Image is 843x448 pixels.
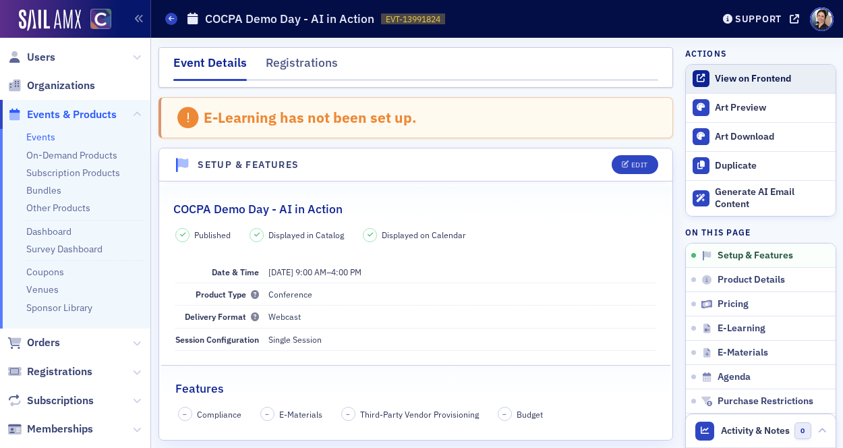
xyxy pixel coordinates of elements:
[686,94,836,122] a: Art Preview
[279,408,322,420] span: E-Materials
[718,395,813,408] span: Purchase Restrictions
[295,267,326,277] time: 9:00 AM
[502,410,506,419] span: –
[715,102,828,114] div: Art Preview
[27,50,55,65] span: Users
[268,311,301,322] span: Webcast
[686,151,836,180] button: Duplicate
[386,13,440,25] span: EVT-13991824
[382,229,466,241] span: Displayed on Calendar
[19,9,81,31] img: SailAMX
[183,410,187,419] span: –
[194,229,231,241] span: Published
[810,7,834,31] span: Profile
[715,73,828,85] div: View on Frontend
[715,131,828,143] div: Art Download
[685,47,727,59] h4: Actions
[26,131,55,143] a: Events
[715,186,828,210] div: Generate AI Email Content
[718,250,793,262] span: Setup & Features
[27,393,94,408] span: Subscriptions
[360,408,479,420] span: Third-Party Vendor Provisioning
[7,422,93,437] a: Memberships
[268,267,293,277] span: [DATE]
[718,371,751,383] span: Agenda
[26,149,117,161] a: On-Demand Products
[718,274,785,286] span: Product Details
[612,155,658,174] button: Edit
[268,229,344,241] span: Displayed in Catalog
[686,180,836,217] button: Generate AI Email Content
[7,50,55,65] a: Users
[721,424,790,438] span: Activity & Notes
[266,54,338,79] div: Registrations
[204,109,417,126] div: E-Learning has not been set up.
[686,65,836,93] a: View on Frontend
[27,422,93,437] span: Memberships
[197,408,241,420] span: Compliance
[794,422,811,439] span: 0
[26,283,59,296] a: Venues
[212,267,259,277] span: Date & Time
[517,408,543,420] span: Budget
[26,243,103,255] a: Survey Dashboard
[7,78,95,93] a: Organizations
[175,334,259,345] span: Session Configuration
[205,11,374,27] h1: COCPA Demo Day - AI in Action
[26,167,120,179] a: Subscription Products
[198,158,299,172] h4: Setup & Features
[686,122,836,151] a: Art Download
[27,364,92,379] span: Registrations
[718,347,768,359] span: E-Materials
[26,184,61,196] a: Bundles
[718,298,749,310] span: Pricing
[331,267,361,277] time: 4:00 PM
[27,78,95,93] span: Organizations
[26,225,71,237] a: Dashboard
[7,335,60,350] a: Orders
[27,335,60,350] span: Orders
[265,410,269,419] span: –
[26,266,64,278] a: Coupons
[26,202,90,214] a: Other Products
[173,200,343,218] h2: COCPA Demo Day - AI in Action
[173,54,247,81] div: Event Details
[27,107,117,122] span: Events & Products
[81,9,111,32] a: View Homepage
[715,160,828,172] div: Duplicate
[718,323,765,335] span: E-Learning
[7,364,92,379] a: Registrations
[268,289,312,300] span: Conference
[7,393,94,408] a: Subscriptions
[631,161,648,169] div: Edit
[268,267,361,277] span: –
[685,226,836,238] h4: On this page
[268,334,322,345] span: Single Session
[185,311,259,322] span: Delivery Format
[90,9,111,30] img: SailAMX
[196,289,259,300] span: Product Type
[735,13,782,25] div: Support
[7,107,117,122] a: Events & Products
[26,302,92,314] a: Sponsor Library
[175,380,224,397] h2: Features
[346,410,350,419] span: –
